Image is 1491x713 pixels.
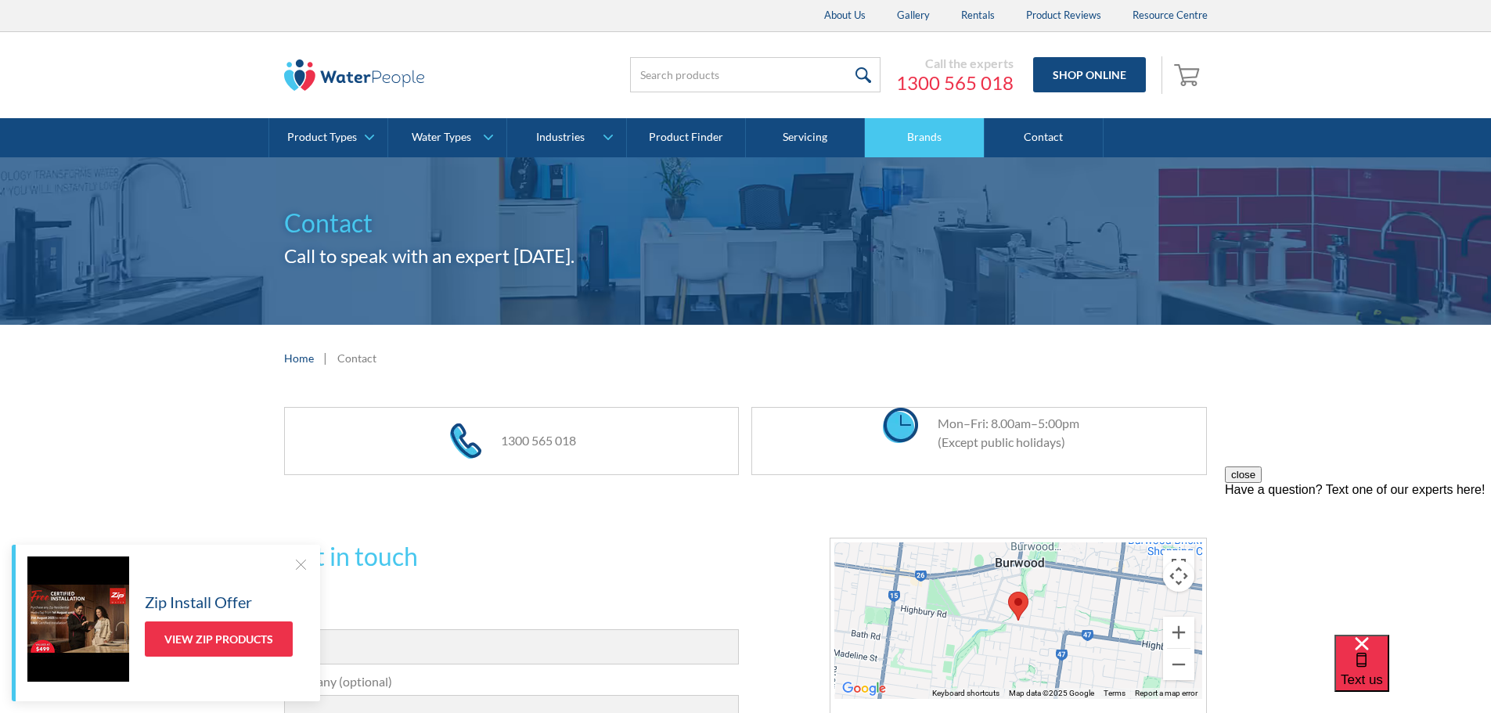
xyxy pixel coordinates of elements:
a: Open empty cart [1170,56,1208,94]
a: Brands [865,118,984,157]
a: Water Types [388,118,506,157]
a: Report a map error [1135,689,1197,697]
div: Map pin [1008,592,1028,621]
a: Servicing [746,118,865,157]
div: Contact [337,350,376,366]
a: Click to see this area on Google Maps [838,679,890,699]
button: Toggle fullscreen view [1163,550,1194,582]
iframe: podium webchat widget bubble [1334,635,1491,713]
a: Home [284,350,314,366]
a: View Zip Products [145,621,293,657]
img: Zip Install Offer [27,556,129,682]
div: Call the experts [896,56,1014,71]
div: Mon–Fri: 8.00am–5:00pm (Except public holidays) [922,414,1079,452]
button: Zoom out [1163,649,1194,680]
h2: Call to speak with an expert [DATE]. [284,242,1208,270]
a: Terms [1104,689,1125,697]
img: Google [838,679,890,699]
img: clock icon [883,408,918,443]
input: Search products [630,57,881,92]
a: Contact [985,118,1104,157]
img: phone icon [450,423,481,459]
a: Product Finder [627,118,746,157]
span: Map data ©2025 Google [1009,689,1094,697]
div: Product Types [287,131,357,144]
img: shopping cart [1174,62,1204,87]
h2: Get in touch [284,538,740,575]
button: Map camera controls [1163,560,1194,592]
div: Water Types [412,131,471,144]
label: Name [284,607,740,625]
button: Keyboard shortcuts [932,688,999,699]
a: Shop Online [1033,57,1146,92]
a: 1300 565 018 [501,433,576,448]
div: Industries [536,131,585,144]
label: Company (optional) [284,672,740,691]
iframe: podium webchat widget prompt [1225,466,1491,654]
h1: Contact [284,204,1208,242]
a: Product Types [269,118,387,157]
div: | [322,348,330,367]
button: Zoom in [1163,617,1194,648]
h5: Zip Install Offer [145,590,252,614]
a: 1300 565 018 [896,71,1014,95]
img: The Water People [284,59,425,91]
a: Industries [507,118,625,157]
